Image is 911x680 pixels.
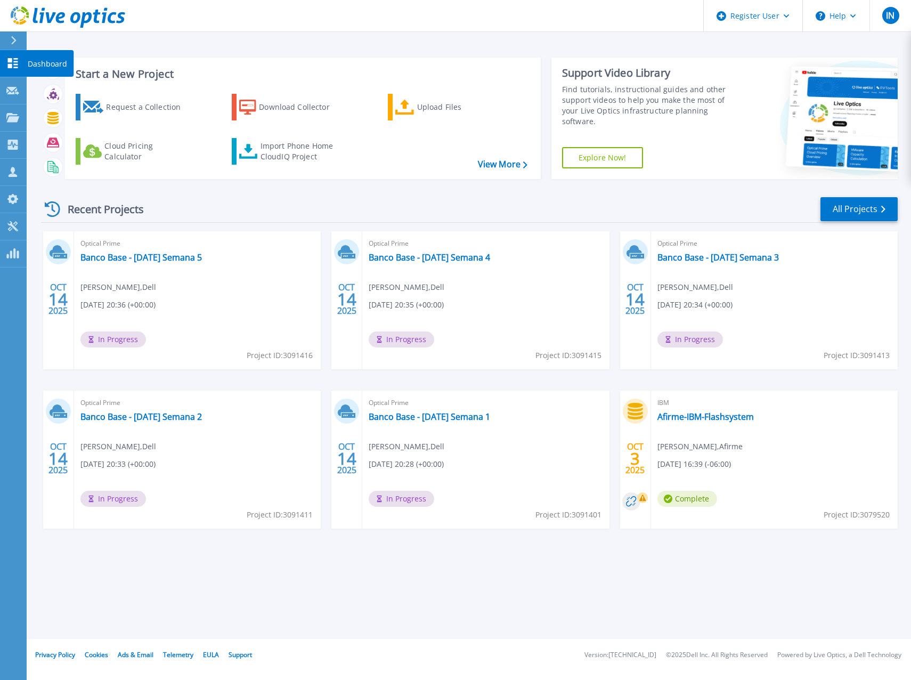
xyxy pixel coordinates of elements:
[80,397,314,409] span: Optical Prime
[80,281,156,293] span: [PERSON_NAME] , Dell
[657,458,731,470] span: [DATE] 16:39 (-06:00)
[562,84,737,127] div: Find tutorials, instructional guides and other support videos to help you make the most of your L...
[584,652,656,659] li: Version: [TECHNICAL_ID]
[203,650,219,659] a: EULA
[777,652,901,659] li: Powered by Live Optics, a Dell Technology
[369,238,603,249] span: Optical Prime
[85,650,108,659] a: Cookies
[80,299,156,311] span: [DATE] 20:36 (+00:00)
[48,295,68,304] span: 14
[48,439,68,478] div: OCT 2025
[625,280,645,319] div: OCT 2025
[80,458,156,470] span: [DATE] 20:33 (+00:00)
[657,252,779,263] a: Banco Base - [DATE] Semana 3
[76,68,527,80] h3: Start a New Project
[657,299,733,311] span: [DATE] 20:34 (+00:00)
[657,281,733,293] span: [PERSON_NAME] , Dell
[657,441,743,452] span: [PERSON_NAME] , Afirme
[478,159,527,169] a: View More
[80,411,202,422] a: Banco Base - [DATE] Semana 2
[369,252,490,263] a: Banco Base - [DATE] Semana 4
[35,650,75,659] a: Privacy Policy
[41,196,158,222] div: Recent Projects
[80,238,314,249] span: Optical Prime
[106,96,191,118] div: Request a Collection
[824,350,890,361] span: Project ID: 3091413
[657,238,891,249] span: Optical Prime
[104,141,190,162] div: Cloud Pricing Calculator
[229,650,252,659] a: Support
[417,96,502,118] div: Upload Files
[337,295,356,304] span: 14
[80,491,146,507] span: In Progress
[657,397,891,409] span: IBM
[886,11,894,20] span: IN
[259,96,344,118] div: Download Collector
[666,652,768,659] li: © 2025 Dell Inc. All Rights Reserved
[163,650,193,659] a: Telemetry
[535,509,601,521] span: Project ID: 3091401
[48,280,68,319] div: OCT 2025
[80,252,202,263] a: Banco Base - [DATE] Semana 5
[337,454,356,463] span: 14
[369,299,444,311] span: [DATE] 20:35 (+00:00)
[337,280,357,319] div: OCT 2025
[48,454,68,463] span: 14
[369,491,434,507] span: In Progress
[80,331,146,347] span: In Progress
[28,50,67,78] p: Dashboard
[535,350,601,361] span: Project ID: 3091415
[247,509,313,521] span: Project ID: 3091411
[824,509,890,521] span: Project ID: 3079520
[820,197,898,221] a: All Projects
[337,439,357,478] div: OCT 2025
[247,350,313,361] span: Project ID: 3091416
[369,397,603,409] span: Optical Prime
[625,295,645,304] span: 14
[369,458,444,470] span: [DATE] 20:28 (+00:00)
[118,650,153,659] a: Ads & Email
[80,441,156,452] span: [PERSON_NAME] , Dell
[625,439,645,478] div: OCT 2025
[369,281,444,293] span: [PERSON_NAME] , Dell
[76,94,194,120] a: Request a Collection
[657,411,754,422] a: Afirme-IBM-Flashsystem
[657,491,717,507] span: Complete
[232,94,351,120] a: Download Collector
[562,66,737,80] div: Support Video Library
[369,331,434,347] span: In Progress
[261,141,344,162] div: Import Phone Home CloudIQ Project
[369,411,490,422] a: Banco Base - [DATE] Semana 1
[657,331,723,347] span: In Progress
[388,94,507,120] a: Upload Files
[369,441,444,452] span: [PERSON_NAME] , Dell
[630,454,640,463] span: 3
[76,138,194,165] a: Cloud Pricing Calculator
[562,147,643,168] a: Explore Now!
